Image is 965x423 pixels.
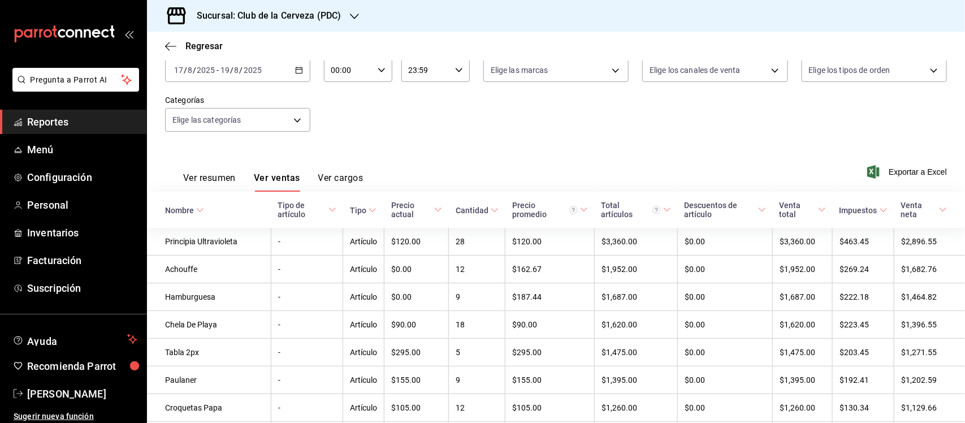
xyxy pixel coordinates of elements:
[595,366,678,394] td: $1,395.00
[343,394,384,422] td: Artículo
[685,201,756,219] div: Descuentos de artículo
[449,339,505,366] td: 5
[147,256,271,283] td: Achouffe
[833,339,894,366] td: $203.45
[147,339,271,366] td: Tabla 2px
[449,366,505,394] td: 9
[271,366,343,394] td: -
[773,311,833,339] td: $1,620.00
[318,172,364,192] button: Ver cargos
[196,66,215,75] input: ----
[384,256,449,283] td: $0.00
[652,206,661,214] svg: El total artículos considera cambios de precios en los artículos así como costos adicionales por ...
[833,311,894,339] td: $223.45
[184,66,187,75] span: /
[271,339,343,366] td: -
[27,386,137,402] span: [PERSON_NAME]
[343,228,384,256] td: Artículo
[240,66,243,75] span: /
[350,206,377,215] span: Tipo
[839,206,888,215] span: Impuestos
[569,206,578,214] svg: Precio promedio = Total artículos / cantidad
[27,170,137,185] span: Configuración
[174,66,184,75] input: --
[187,66,193,75] input: --
[278,201,336,219] span: Tipo de artículo
[193,66,196,75] span: /
[595,228,678,256] td: $3,360.00
[243,66,262,75] input: ----
[14,411,137,422] span: Sugerir nueva función
[773,394,833,422] td: $1,260.00
[833,366,894,394] td: $192.41
[456,206,488,215] div: Cantidad
[27,142,137,157] span: Menú
[505,394,595,422] td: $105.00
[147,394,271,422] td: Croquetas Papa
[894,283,965,311] td: $1,464.82
[271,394,343,422] td: -
[172,114,241,126] span: Elige las categorías
[183,172,236,192] button: Ver resumen
[505,283,595,311] td: $187.44
[27,114,137,130] span: Reportes
[595,339,678,366] td: $1,475.00
[833,228,894,256] td: $463.45
[780,201,816,219] div: Venta total
[185,41,223,51] span: Regresar
[384,228,449,256] td: $120.00
[124,29,133,38] button: open_drawer_menu
[601,201,671,219] span: Total artículos
[685,201,766,219] span: Descuentos de artículo
[809,64,890,76] span: Elige los tipos de orden
[27,225,137,240] span: Inventarios
[512,201,578,219] div: Precio promedio
[12,68,139,92] button: Pregunta a Parrot AI
[505,311,595,339] td: $90.00
[678,311,773,339] td: $0.00
[449,394,505,422] td: 12
[833,256,894,283] td: $269.24
[147,366,271,394] td: Paulaner
[165,206,204,215] span: Nombre
[165,41,223,51] button: Regresar
[8,82,139,94] a: Pregunta a Parrot AI
[183,172,363,192] div: navigation tabs
[839,206,877,215] div: Impuestos
[869,165,947,179] button: Exportar a Excel
[505,339,595,366] td: $295.00
[271,228,343,256] td: -
[833,283,894,311] td: $222.18
[343,339,384,366] td: Artículo
[833,394,894,422] td: $130.34
[271,256,343,283] td: -
[505,228,595,256] td: $120.00
[31,74,122,86] span: Pregunta a Parrot AI
[595,256,678,283] td: $1,952.00
[894,228,965,256] td: $2,896.55
[505,256,595,283] td: $162.67
[384,339,449,366] td: $295.00
[343,283,384,311] td: Artículo
[350,206,366,215] div: Tipo
[678,366,773,394] td: $0.00
[505,366,595,394] td: $155.00
[27,253,137,268] span: Facturación
[773,339,833,366] td: $1,475.00
[343,311,384,339] td: Artículo
[27,333,123,346] span: Ayuda
[595,283,678,311] td: $1,687.00
[165,97,310,105] label: Categorías
[678,394,773,422] td: $0.00
[773,228,833,256] td: $3,360.00
[384,311,449,339] td: $90.00
[456,206,499,215] span: Cantidad
[894,366,965,394] td: $1,202.59
[165,206,194,215] div: Nombre
[601,201,661,219] div: Total artículos
[278,201,326,219] div: Tipo de artículo
[147,283,271,311] td: Hamburguesa
[384,366,449,394] td: $155.00
[901,201,937,219] div: Venta neta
